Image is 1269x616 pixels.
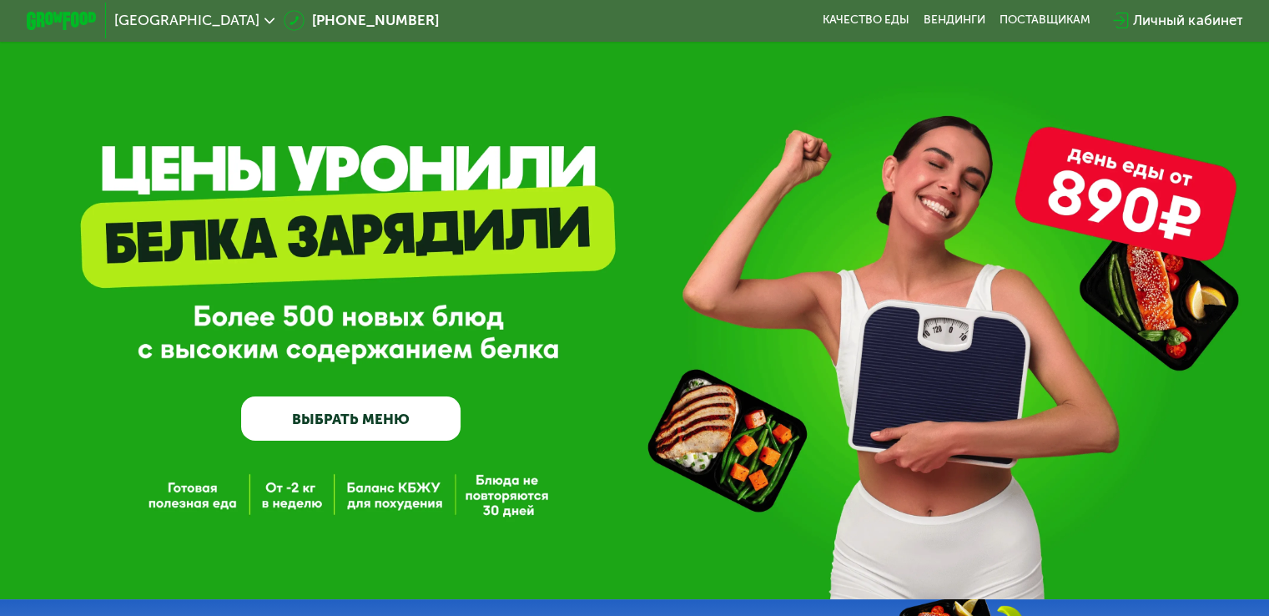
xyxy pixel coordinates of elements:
div: поставщикам [1000,13,1090,28]
a: [PHONE_NUMBER] [284,10,439,31]
a: Качество еды [823,13,909,28]
div: Личный кабинет [1133,10,1242,31]
span: [GEOGRAPHIC_DATA] [114,13,259,28]
a: ВЫБРАТЬ МЕНЮ [241,396,461,441]
a: Вендинги [924,13,985,28]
